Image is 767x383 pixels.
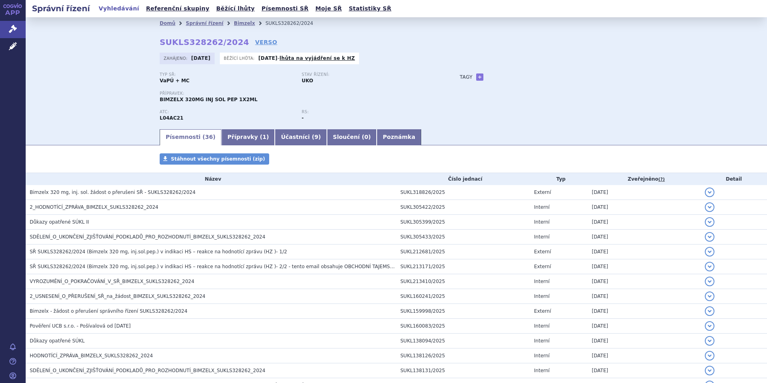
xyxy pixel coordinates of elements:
td: [DATE] [588,304,700,319]
button: detail [705,351,714,361]
a: + [476,73,483,81]
span: 1 [262,134,266,140]
button: detail [705,202,714,212]
strong: BIMEKIZUMAB [160,115,183,121]
span: 2_HODNOTÍCÍ_ZPRÁVA_BIMZELX_SUKLS328262_2024 [30,204,158,210]
span: SDĚLENÍ_O_UKONČENÍ_ZJIŠŤOVÁNÍ_PODKLADŮ_PRO_ROZHODNUTÍ_BIMZELX_SUKLS328262_2024 [30,234,265,240]
strong: - [302,115,304,121]
button: detail [705,366,714,375]
strong: UKO [302,78,313,84]
th: Zveřejněno [588,173,700,185]
span: 2_USNESENÍ_O_PŘERUŠENÍ_SŘ_na_žádost_BIMZELX_SUKLS328262_2024 [30,293,205,299]
span: Běžící lhůta: [224,55,256,61]
td: [DATE] [588,348,700,363]
strong: SUKLS328262/2024 [160,37,249,47]
p: ATC: [160,110,294,114]
span: Důkazy opatřené SÚKL II [30,219,89,225]
a: Poznámka [377,129,421,145]
td: SUKL212681/2025 [396,244,530,259]
a: Písemnosti SŘ [259,3,311,14]
td: SUKL138094/2025 [396,334,530,348]
a: VERSO [255,38,277,46]
a: Domů [160,20,175,26]
span: Stáhnout všechny písemnosti (zip) [171,156,265,162]
span: Interní [534,234,550,240]
td: [DATE] [588,334,700,348]
p: RS: [302,110,436,114]
span: VYROZUMĚNÍ_O_POKRAČOVÁNÍ_V_SŘ_BIMZELX_SUKLS328262_2024 [30,279,194,284]
span: Interní [534,368,550,373]
button: detail [705,306,714,316]
p: Přípravek: [160,91,444,96]
p: Stav řízení: [302,72,436,77]
a: Referenční skupiny [144,3,212,14]
span: Důkazy opatřené SÚKL [30,338,85,344]
span: Interní [534,293,550,299]
span: BIMZELX 320MG INJ SOL PEP 1X2ML [160,97,258,102]
a: Písemnosti (36) [160,129,221,145]
th: Název [26,173,396,185]
span: Externí [534,249,551,255]
span: Externí [534,189,551,195]
strong: VaPÚ + MC [160,78,189,84]
span: 36 [205,134,213,140]
span: Bimzelx - žádost o přerušení správního řízení SUKLS328262/2024 [30,308,187,314]
td: SUKL160241/2025 [396,289,530,304]
span: Bimzelx 320 mg, inj. sol. žádost o přerušeni SŘ - SUKLS328262/2024 [30,189,195,195]
span: 9 [315,134,319,140]
a: Bimzelx [234,20,255,26]
span: Externí [534,308,551,314]
a: Účastníci (9) [275,129,327,145]
button: detail [705,291,714,301]
a: Statistiky SŘ [346,3,394,14]
span: Zahájeno: [164,55,189,61]
td: SUKL318826/2025 [396,185,530,200]
span: Pověření UCB s.r.o. - Pošívalová od 28.04.2025 [30,323,131,329]
strong: [DATE] [191,55,211,61]
button: detail [705,262,714,271]
h2: Správní řízení [26,3,96,14]
th: Detail [701,173,767,185]
button: detail [705,187,714,197]
td: [DATE] [588,215,700,230]
span: SŘ SUKLS328262/2024 (Bimzelx 320 mg, inj.sol.pep.) v indikaci HS – reakce na hodnotící zprávu (HZ... [30,264,398,269]
a: lhůta na vyjádření se k HZ [280,55,355,61]
strong: [DATE] [258,55,278,61]
button: detail [705,217,714,227]
h3: Tagy [460,72,473,82]
a: Stáhnout všechny písemnosti (zip) [160,153,269,165]
td: [DATE] [588,319,700,334]
span: SDĚLENÍ_O_UKONČENÍ_ZJIŠŤOVÁNÍ_PODKLADŮ_PRO_ROZHODNUTÍ_BIMZELX_SUKLS328262_2024 [30,368,265,373]
td: [DATE] [588,363,700,378]
td: [DATE] [588,185,700,200]
td: [DATE] [588,274,700,289]
a: Moje SŘ [313,3,344,14]
button: detail [705,321,714,331]
td: SUKL305433/2025 [396,230,530,244]
span: Interní [534,279,550,284]
a: Správní řízení [186,20,223,26]
a: Běžící lhůty [214,3,257,14]
button: detail [705,277,714,286]
span: Interní [534,353,550,359]
span: SŘ SUKLS328262/2024 (Bimzelx 320 mg, inj.sol.pep.) v indikaci HS – reakce na hodnotící zprávu (HZ... [30,249,287,255]
td: SUKL213171/2025 [396,259,530,274]
a: Přípravky (1) [221,129,275,145]
button: detail [705,247,714,257]
span: HODNOTÍCÍ_ZPRÁVA_BIMZELX_SUKLS328262_2024 [30,353,153,359]
span: Externí [534,264,551,269]
td: SUKL159998/2025 [396,304,530,319]
td: SUKL138131/2025 [396,363,530,378]
a: Vyhledávání [96,3,142,14]
span: Interní [534,219,550,225]
td: SUKL213410/2025 [396,274,530,289]
td: SUKL160083/2025 [396,319,530,334]
button: detail [705,232,714,242]
abbr: (?) [658,177,665,182]
td: [DATE] [588,200,700,215]
span: Interní [534,338,550,344]
button: detail [705,336,714,346]
p: - [258,55,355,61]
td: [DATE] [588,244,700,259]
p: Typ SŘ: [160,72,294,77]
